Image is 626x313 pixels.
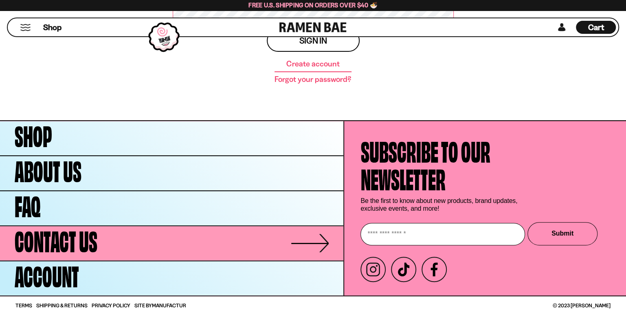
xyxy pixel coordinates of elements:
[43,21,62,34] a: Shop
[15,120,52,148] span: Shop
[15,190,41,218] span: FAQ
[286,60,339,68] a: Create account
[36,303,88,308] a: Shipping & Returns
[15,260,79,288] span: Account
[576,18,616,36] a: Cart
[20,24,31,31] button: Mobile Menu Trigger
[527,222,597,245] button: Submit
[43,22,62,33] span: Shop
[588,22,604,32] span: Cart
[248,1,378,9] span: Free U.S. Shipping on Orders over $40 🍜
[152,302,186,309] a: Manufactur
[360,223,525,245] input: Enter your email
[15,155,81,183] span: About Us
[299,36,327,45] span: Sign in
[360,197,523,212] p: Be the first to know about new products, brand updates, exclusive events, and more!
[134,303,186,308] span: Site By
[360,136,490,191] h4: Subscribe to our newsletter
[15,303,32,308] a: Terms
[15,225,97,253] span: Contact Us
[553,303,611,308] span: © 2023 [PERSON_NAME]
[275,75,351,84] a: Forgot your password?
[92,303,130,308] a: Privacy Policy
